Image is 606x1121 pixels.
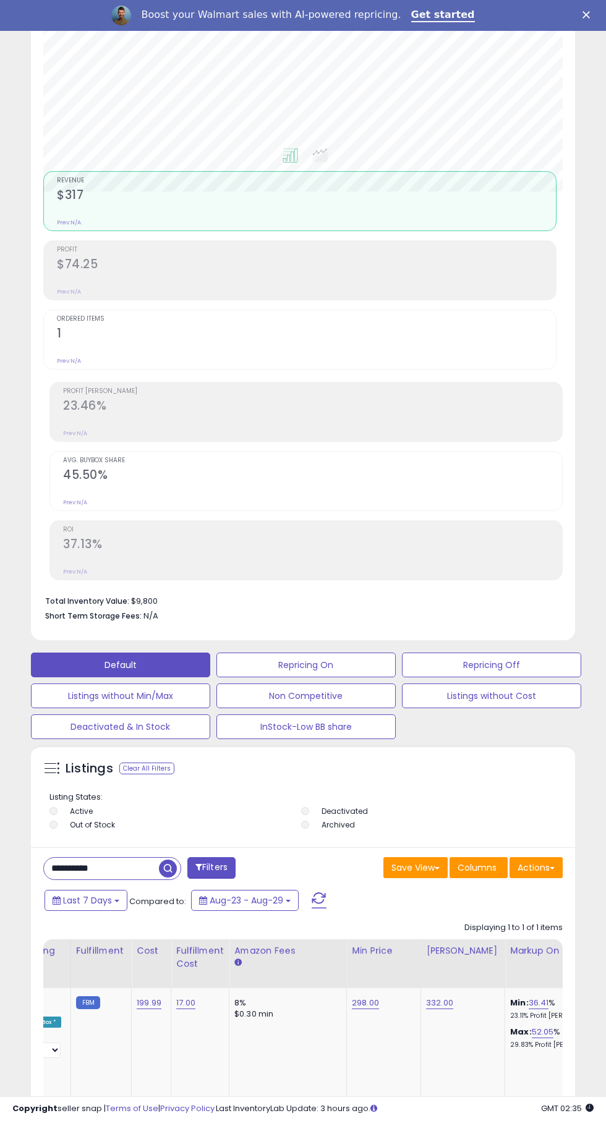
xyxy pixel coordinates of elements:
[464,922,563,934] div: Displaying 1 to 1 of 1 items
[45,593,553,607] li: $9,800
[458,861,497,874] span: Columns
[532,1026,554,1038] a: 52.05
[63,399,562,415] h2: 23.46%
[63,388,562,395] span: Profit [PERSON_NAME]
[57,288,81,295] small: Prev: N/A
[63,527,562,533] span: ROI
[63,468,562,484] h2: 45.50%
[426,997,453,1009] a: 332.00
[57,247,556,253] span: Profit
[402,653,581,677] button: Repricing Off
[111,6,131,25] img: Profile image for Adrian
[31,714,210,739] button: Deactivated & In Stock
[45,890,127,911] button: Last 7 Days
[450,857,508,878] button: Columns
[63,568,87,575] small: Prev: N/A
[76,944,126,957] div: Fulfillment
[31,683,210,708] button: Listings without Min/Max
[57,357,81,365] small: Prev: N/A
[352,944,416,957] div: Min Price
[141,9,401,21] div: Boost your Walmart sales with AI-powered repricing.
[176,944,224,970] div: Fulfillment Cost
[57,188,556,205] h2: $317
[76,996,100,1009] small: FBM
[402,683,581,708] button: Listings without Cost
[12,1103,215,1115] div: seller snap | |
[66,760,113,777] h5: Listings
[119,763,174,774] div: Clear All Filters
[57,177,556,184] span: Revenue
[216,714,396,739] button: InStock-Low BB share
[411,9,475,22] a: Get started
[63,894,112,907] span: Last 7 Days
[63,537,562,554] h2: 37.13%
[160,1102,215,1114] a: Privacy Policy
[191,890,299,911] button: Aug-23 - Aug-29
[57,257,556,274] h2: $74.25
[322,819,355,830] label: Archived
[541,1102,594,1114] span: 2025-09-6 02:35 GMT
[510,997,529,1009] b: Min:
[234,957,242,968] small: Amazon Fees.
[383,857,448,878] button: Save View
[426,944,500,957] div: [PERSON_NAME]
[57,316,556,323] span: Ordered Items
[70,819,115,830] label: Out of Stock
[106,1102,158,1114] a: Terms of Use
[70,806,93,816] label: Active
[13,944,66,957] div: Repricing
[234,997,337,1009] div: 8%
[583,11,595,19] div: Close
[210,894,283,907] span: Aug-23 - Aug-29
[63,457,562,464] span: Avg. Buybox Share
[31,653,210,677] button: Default
[57,326,556,343] h2: 1
[143,610,158,622] span: N/A
[129,895,186,907] span: Compared to:
[45,611,142,621] b: Short Term Storage Fees:
[63,499,87,506] small: Prev: N/A
[216,683,396,708] button: Non Competitive
[63,429,87,437] small: Prev: N/A
[137,997,161,1009] a: 199.99
[529,997,549,1009] a: 36.41
[322,806,368,816] label: Deactivated
[510,1026,532,1038] b: Max:
[137,944,166,957] div: Cost
[234,944,341,957] div: Amazon Fees
[510,857,563,878] button: Actions
[216,653,396,677] button: Repricing On
[176,997,195,1009] a: 17.00
[234,1009,337,1020] div: $0.30 min
[57,219,81,226] small: Prev: N/A
[49,792,560,803] p: Listing States:
[187,857,236,879] button: Filters
[216,1103,594,1115] div: Last InventoryLab Update: 3 hours ago.
[12,1102,58,1114] strong: Copyright
[352,997,379,1009] a: 298.00
[45,596,129,606] b: Total Inventory Value:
